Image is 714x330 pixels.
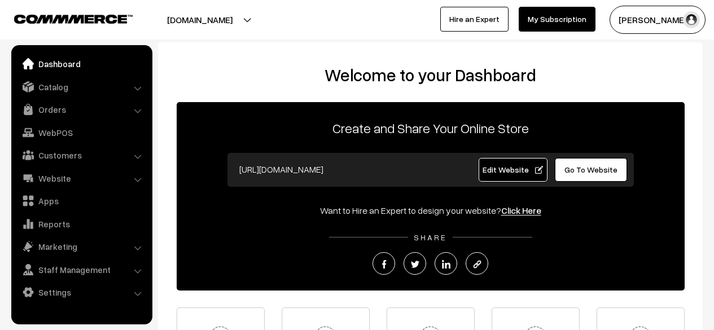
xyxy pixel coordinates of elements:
[440,7,509,32] a: Hire an Expert
[483,165,543,174] span: Edit Website
[519,7,595,32] a: My Subscription
[555,158,628,182] a: Go To Website
[177,204,685,217] div: Want to Hire an Expert to design your website?
[14,168,148,188] a: Website
[14,282,148,302] a: Settings
[610,6,706,34] button: [PERSON_NAME]
[14,214,148,234] a: Reports
[683,11,700,28] img: user
[564,165,617,174] span: Go To Website
[14,122,148,143] a: WebPOS
[14,15,133,23] img: COMMMERCE
[14,191,148,211] a: Apps
[501,205,541,216] a: Click Here
[408,232,453,242] span: SHARE
[14,145,148,165] a: Customers
[128,6,272,34] button: [DOMAIN_NAME]
[169,65,691,85] h2: Welcome to your Dashboard
[14,99,148,120] a: Orders
[14,11,113,25] a: COMMMERCE
[14,77,148,97] a: Catalog
[14,236,148,257] a: Marketing
[14,259,148,280] a: Staff Management
[177,118,685,138] p: Create and Share Your Online Store
[14,54,148,74] a: Dashboard
[479,158,547,182] a: Edit Website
